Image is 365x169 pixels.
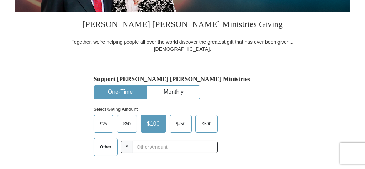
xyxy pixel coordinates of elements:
[94,107,138,112] strong: Select Giving Amount
[143,119,163,129] span: $100
[94,75,271,83] h5: Support [PERSON_NAME] [PERSON_NAME] Ministries
[67,12,298,38] h3: [PERSON_NAME] [PERSON_NAME] Ministries Giving
[173,119,189,129] span: $250
[96,119,111,129] span: $25
[96,142,115,152] span: Other
[120,119,134,129] span: $50
[121,141,133,153] span: $
[67,38,298,53] div: Together, we're helping people all over the world discover the greatest gift that has ever been g...
[147,86,200,99] button: Monthly
[133,141,218,153] input: Other Amount
[198,119,215,129] span: $500
[94,86,147,99] button: One-Time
